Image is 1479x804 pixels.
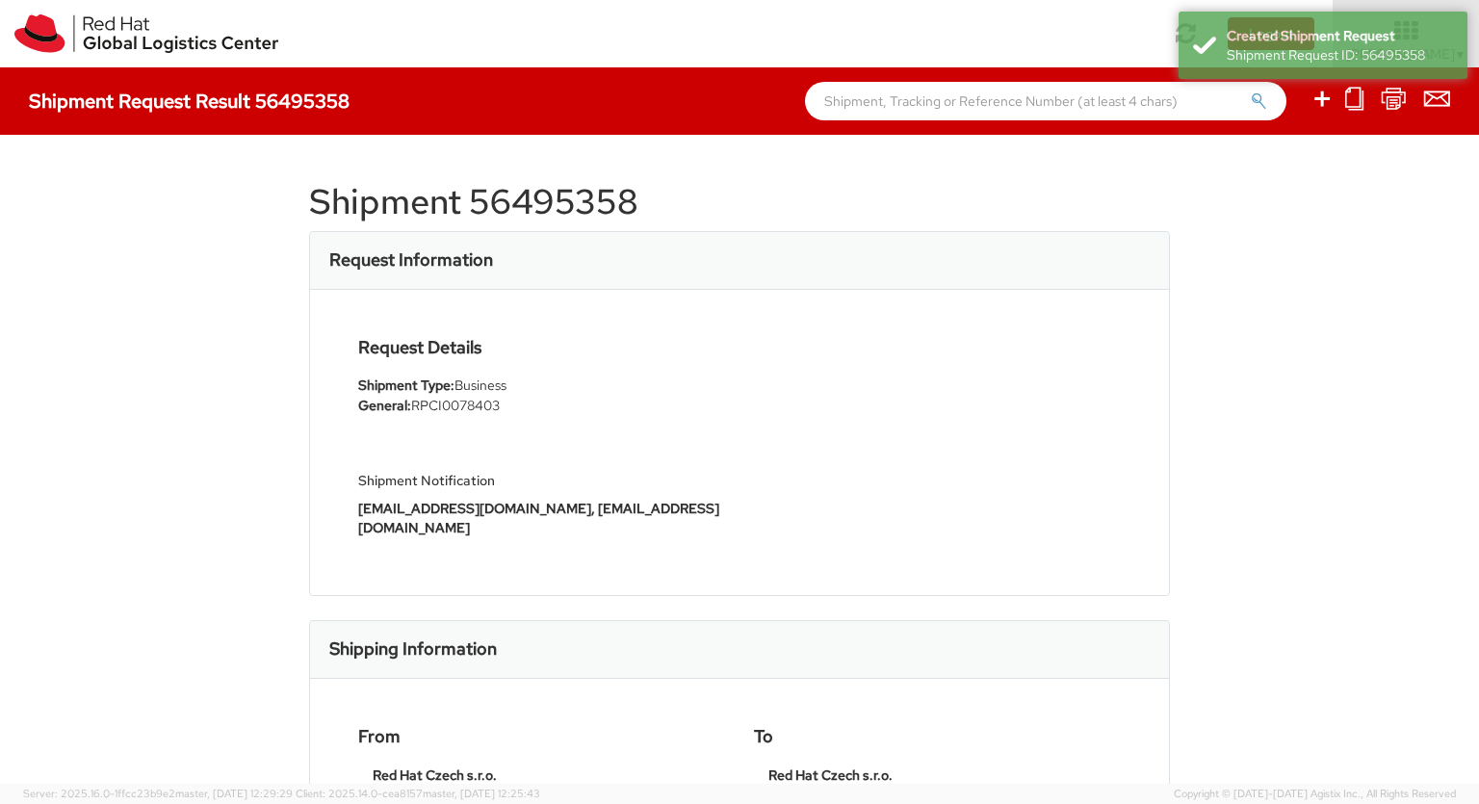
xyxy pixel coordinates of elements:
[358,500,719,536] strong: [EMAIL_ADDRESS][DOMAIN_NAME], [EMAIL_ADDRESS][DOMAIN_NAME]
[14,14,278,53] img: rh-logistics-00dfa346123c4ec078e1.svg
[358,376,725,396] li: Business
[1174,787,1456,802] span: Copyright © [DATE]-[DATE] Agistix Inc., All Rights Reserved
[373,766,497,784] strong: Red Hat Czech s.r.o.
[358,727,725,746] h4: From
[309,183,1170,221] h1: Shipment 56495358
[358,397,411,414] strong: General:
[358,376,454,394] strong: Shipment Type:
[329,639,497,659] h3: Shipping Information
[1227,45,1453,65] div: Shipment Request ID: 56495358
[805,82,1286,120] input: Shipment, Tracking or Reference Number (at least 4 chars)
[423,787,540,800] span: master, [DATE] 12:25:43
[175,787,293,800] span: master, [DATE] 12:29:29
[23,787,293,800] span: Server: 2025.16.0-1ffcc23b9e2
[296,787,540,800] span: Client: 2025.14.0-cea8157
[1227,26,1453,45] div: Created Shipment Request
[768,766,893,784] strong: Red Hat Czech s.r.o.
[754,727,1121,746] h4: To
[29,91,350,112] h4: Shipment Request Result 56495358
[358,396,725,416] li: RPCI0078403
[329,250,493,270] h3: Request Information
[358,474,725,488] h5: Shipment Notification
[358,338,725,357] h4: Request Details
